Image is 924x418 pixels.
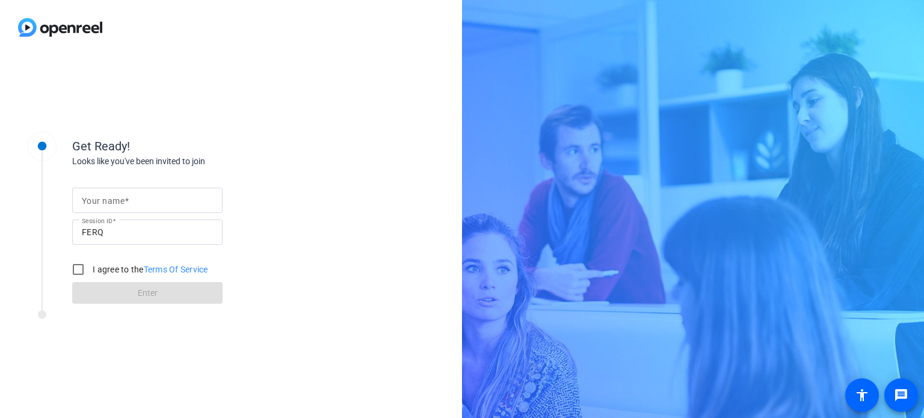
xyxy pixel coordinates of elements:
div: Looks like you've been invited to join [72,155,313,168]
mat-icon: accessibility [855,388,869,402]
mat-label: Your name [82,196,125,206]
mat-icon: message [894,388,908,402]
label: I agree to the [90,263,208,275]
div: Get Ready! [72,137,313,155]
a: Terms Of Service [144,265,208,274]
mat-label: Session ID [82,217,112,224]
